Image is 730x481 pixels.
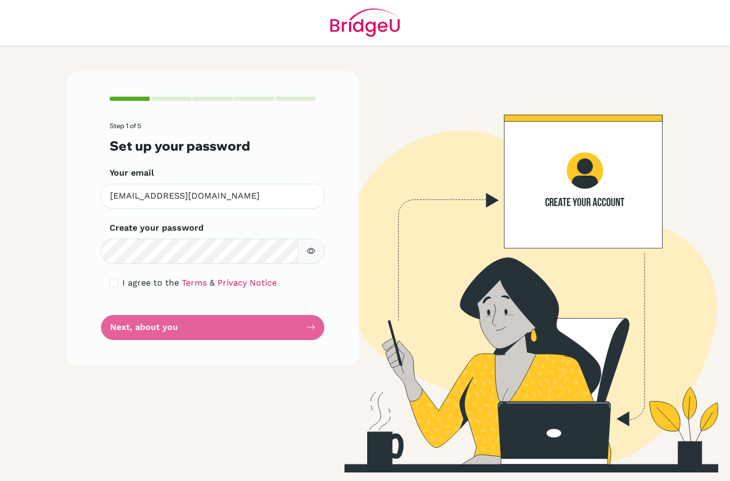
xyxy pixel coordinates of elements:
span: Step 1 of 5 [110,122,141,130]
label: Your email [110,167,154,179]
input: Insert your email* [101,184,324,209]
span: I agree to the [122,278,179,288]
span: & [209,278,215,288]
h3: Set up your password [110,138,316,154]
a: Terms [182,278,207,288]
a: Privacy Notice [218,278,277,288]
label: Create your password [110,222,204,234]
